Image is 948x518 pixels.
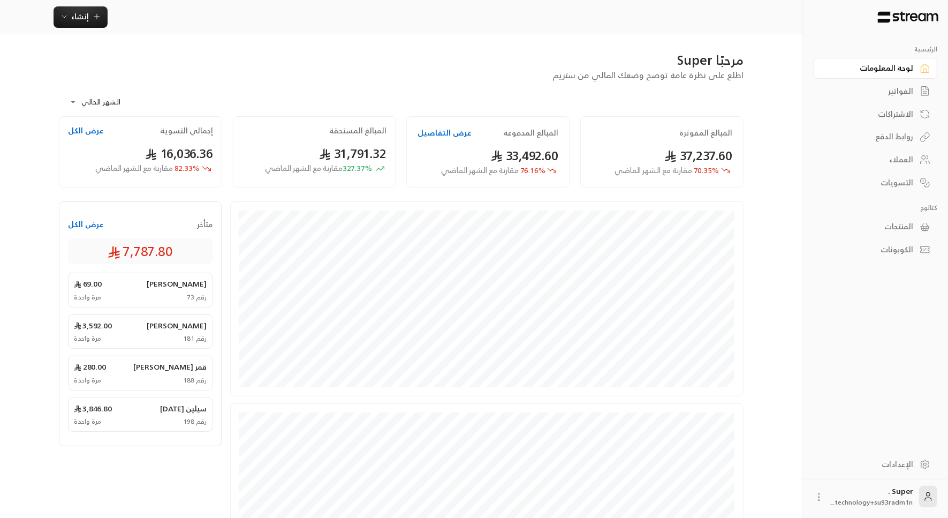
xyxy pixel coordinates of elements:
span: مرة واحدة [74,293,101,302]
span: 16,036.36 [145,142,213,164]
div: لوحة المعلومات [827,63,913,73]
span: 70.35 % [615,165,719,176]
div: العملاء [827,154,913,165]
span: مرة واحدة [74,334,101,343]
span: 69.00 [74,279,102,289]
span: قمر [PERSON_NAME] [133,362,207,372]
button: عرض الكل [68,219,104,230]
span: [PERSON_NAME] [147,279,207,289]
div: الاشتراكات [827,109,913,119]
p: كتالوج [814,204,937,212]
span: 327.37 % [265,163,372,174]
button: عرض الكل [68,125,104,136]
span: مرة واحدة [74,417,101,426]
p: الرئيسية [814,45,937,54]
a: العملاء [814,149,937,170]
span: 3,592.00 [74,320,112,331]
a: المنتجات [814,216,937,237]
div: المنتجات [827,221,913,232]
a: لوحة المعلومات [814,58,937,79]
span: technology+su93radm1n... [831,497,913,508]
span: 7,787.80 [108,243,173,260]
span: [PERSON_NAME] [147,320,207,331]
span: مقارنة مع الشهر الماضي [441,163,519,177]
span: إنشاء [72,10,89,23]
h2: المبالغ المدفوعة [503,127,558,138]
div: روابط الدفع [827,131,913,142]
a: الإعدادات [814,454,937,475]
a: الاشتراكات [814,103,937,124]
a: روابط الدفع [814,126,937,147]
span: 37,237.60 [664,145,732,167]
div: الشهر الحالي [64,88,145,116]
a: التسويات [814,172,937,193]
img: Logo [877,11,939,23]
span: مقارنة مع الشهر الماضي [265,161,343,175]
span: متأخر [197,219,213,230]
h2: المبالغ المفوترة [679,127,732,138]
span: 280.00 [74,362,106,372]
a: الكوبونات [814,239,937,260]
div: الفواتير [827,86,913,96]
span: 33,492.60 [491,145,559,167]
span: 82.33 % [95,163,200,174]
span: مقارنة مع الشهر الماضي [95,161,173,175]
span: رقم 198 [183,417,207,426]
div: Super . [831,486,913,507]
span: اطلع على نظرة عامة توضح وضعك المالي من ستريم [552,67,744,82]
span: 31,791.32 [319,142,387,164]
button: عرض التفاصيل [418,127,472,138]
a: الفواتير [814,81,937,102]
div: الإعدادات [827,459,913,470]
span: رقم 188 [183,376,207,385]
div: مرحبًا Super [59,51,744,69]
div: التسويات [827,177,913,188]
span: 3,846.80 [74,403,112,414]
h2: المبالغ المستحقة [330,125,387,136]
div: الكوبونات [827,244,913,255]
span: 76.16 % [441,165,545,176]
h2: إجمالي التسوية [160,125,213,136]
span: مرة واحدة [74,376,101,385]
button: إنشاء [54,6,108,28]
span: رقم 181 [183,334,207,343]
span: رقم 73 [187,293,207,302]
span: مقارنة مع الشهر الماضي [615,163,693,177]
span: سيلين [DATE] [160,403,207,414]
